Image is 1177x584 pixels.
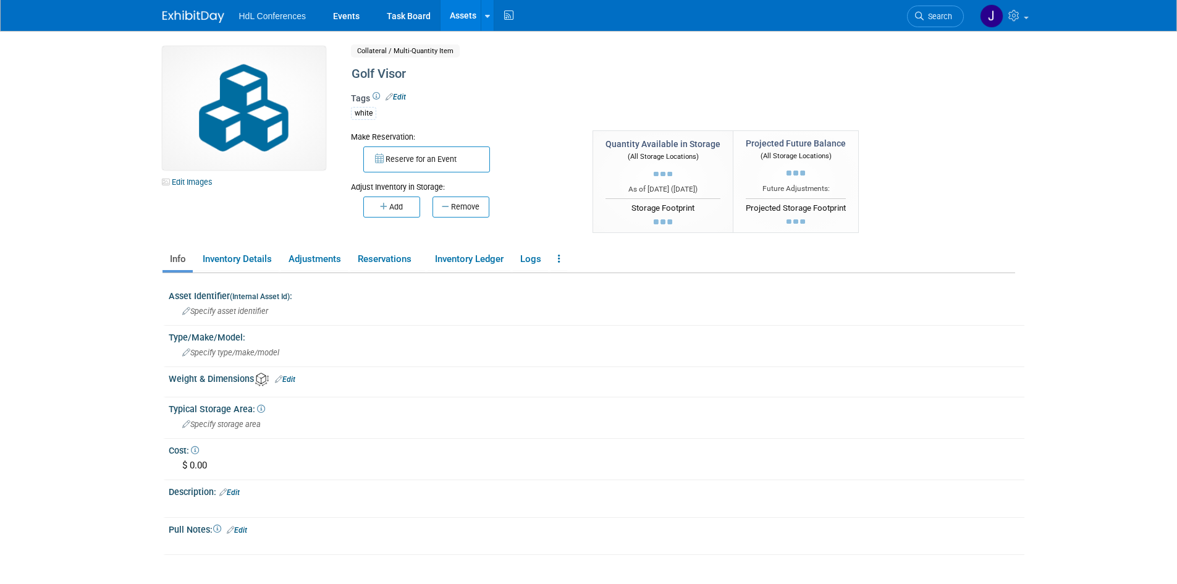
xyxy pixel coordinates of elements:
div: Golf Visor [347,63,913,85]
a: Edit [386,93,406,101]
img: Collateral-Icon-2.png [162,46,326,170]
div: (All Storage Locations) [746,150,846,161]
button: Add [363,197,420,218]
img: Asset Weight and Dimensions [255,373,269,386]
div: Adjust Inventory in Storage: [351,172,575,193]
img: loading... [787,171,805,176]
small: (Internal Asset Id) [230,292,290,301]
div: Weight & Dimensions [169,370,1024,386]
a: Edit [227,526,247,535]
a: Edit Images [162,174,217,190]
span: [DATE] [673,185,695,193]
img: Johnny Nguyen [980,4,1003,28]
div: As of [DATE] ( ) [605,184,720,195]
span: Specify type/make/model [182,348,279,357]
div: (All Storage Locations) [605,150,720,162]
img: loading... [654,172,672,177]
a: Logs [513,248,548,270]
span: Typical Storage Area: [169,404,265,414]
a: Edit [275,375,295,384]
a: Search [907,6,964,27]
span: HdL Conferences [239,11,306,21]
div: Projected Storage Footprint [746,198,846,214]
img: loading... [787,219,805,224]
div: Storage Footprint [605,198,720,214]
div: Type/Make/Model: [169,328,1024,344]
div: white [351,107,376,120]
div: Future Adjustments: [746,184,846,194]
span: Search [924,12,952,21]
a: Reservations [350,248,425,270]
span: Specify asset identifier [182,307,268,316]
a: Edit [219,488,240,497]
span: Specify storage area [182,420,261,429]
img: ExhibitDay [162,11,224,23]
div: Asset Identifier : [169,287,1024,302]
div: Projected Future Balance [746,137,846,150]
div: Quantity Available in Storage [605,138,720,150]
div: Description: [169,483,1024,499]
div: Cost: [169,441,1024,457]
span: Collateral / Multi-Quantity Item [351,44,460,57]
div: Make Reservation: [351,130,575,143]
a: Adjustments [281,248,348,270]
div: Pull Notes: [169,520,1024,536]
a: Info [162,248,193,270]
div: $ 0.00 [178,456,1015,475]
div: Tags [351,92,913,128]
button: Remove [432,197,489,218]
img: loading... [654,219,672,224]
button: Reserve for an Event [363,146,490,172]
a: Inventory Details [195,248,279,270]
a: Inventory Ledger [428,248,510,270]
